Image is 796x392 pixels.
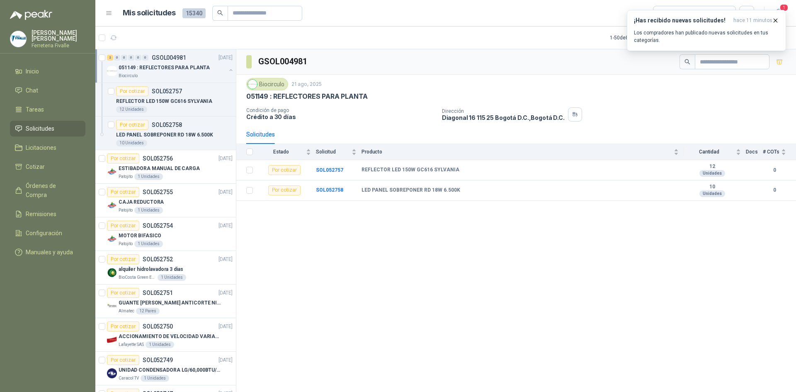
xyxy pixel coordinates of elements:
[684,149,734,155] span: Cantidad
[95,318,236,352] a: Por cotizarSOL052750[DATE] Company LogoACCIONAMIENTO DE VELOCIDAD VARIABLELafayette SAS1 Unidades
[26,86,38,95] span: Chat
[246,92,368,101] p: 051149 : REFLECTORES PARA PLANTA
[10,206,85,222] a: Remisiones
[684,163,741,170] b: 12
[152,55,186,61] p: GSOL004981
[10,10,52,20] img: Logo peakr
[10,225,85,241] a: Configuración
[771,6,786,21] button: 1
[107,200,117,210] img: Company Logo
[107,55,113,61] div: 2
[218,256,233,263] p: [DATE]
[119,308,134,314] p: Almatec
[658,9,676,18] div: Todas
[128,55,134,61] div: 0
[26,143,56,152] span: Licitaciones
[119,207,133,214] p: Patojito
[107,187,139,197] div: Por cotizar
[10,63,85,79] a: Inicio
[316,167,343,173] b: SOL052757
[218,289,233,297] p: [DATE]
[119,173,133,180] p: Patojito
[218,222,233,230] p: [DATE]
[362,167,459,173] b: REFLECTOR LED 150W GC616 SYLVANIA
[684,144,746,160] th: Cantidad
[746,144,763,160] th: Docs
[107,234,117,244] img: Company Logo
[135,55,141,61] div: 0
[116,106,147,113] div: 12 Unidades
[143,357,173,363] p: SOL052749
[119,274,156,281] p: BioCosta Green Energy S.A.S
[95,150,236,184] a: Por cotizarSOL052756[DATE] Company LogoESTIBADORA MANUAL DE CARGAPatojito1 Unidades
[107,301,117,311] img: Company Logo
[627,10,786,51] button: ¡Has recibido nuevas solicitudes!hace 11 minutos Los compradores han publicado nuevas solicitudes...
[32,30,85,41] p: [PERSON_NAME] [PERSON_NAME]
[119,64,210,72] p: 051149 : REFLECTORES PARA PLANTA
[119,232,161,240] p: MOTOR BIFASICO
[141,375,169,382] div: 1 Unidades
[316,187,343,193] a: SOL052758
[248,80,257,89] img: Company Logo
[158,274,186,281] div: 1 Unidades
[116,131,213,139] p: LED PANEL SOBREPONER RD 18W 6.500K
[107,66,117,76] img: Company Logo
[182,8,206,18] span: 15340
[95,251,236,285] a: Por cotizarSOL052752[DATE] Company Logoalquiler hidrolavadora 3 diasBioCosta Green Energy S.A.S1 ...
[26,162,45,171] span: Cotizar
[10,121,85,136] a: Solicitudes
[699,170,725,177] div: Unidades
[258,144,316,160] th: Estado
[143,189,173,195] p: SOL052755
[119,198,164,206] p: CAJA REDUCTORA
[442,114,565,121] p: Diagonal 16 115 25 Bogotá D.C. , Bogotá D.C.
[95,352,236,385] a: Por cotizarSOL052749[DATE] Company LogoUNIDAD CONDENSADORA LG/60,000BTU/220V/R410A: ICaracol TV1 ...
[119,73,138,79] p: Biocirculo
[121,55,127,61] div: 0
[143,156,173,161] p: SOL052756
[107,53,234,79] a: 2 0 0 0 0 0 GSOL004981[DATE] Company Logo051149 : REFLECTORES PARA PLANTABiocirculo
[119,299,222,307] p: GUANTE [PERSON_NAME] ANTICORTE NIV 5 TALLA L
[107,288,139,298] div: Por cotizar
[107,153,139,163] div: Por cotizar
[116,97,212,105] p: REFLECTOR LED 150W GC616 SYLVANIA
[218,188,233,196] p: [DATE]
[246,130,275,139] div: Solicitudes
[95,117,236,150] a: Por cotizarSOL052758LED PANEL SOBREPONER RD 18W 6.500K10 Unidades
[684,184,741,190] b: 10
[123,7,176,19] h1: Mis solicitudes
[442,108,565,114] p: Dirección
[146,341,174,348] div: 1 Unidades
[119,375,139,382] p: Caracol TV
[95,217,236,251] a: Por cotizarSOL052754[DATE] Company LogoMOTOR BIFASICOPatojito1 Unidades
[763,144,796,160] th: # COTs
[95,184,236,217] a: Por cotizarSOL052755[DATE] Company LogoCAJA REDUCTORAPatojito1 Unidades
[316,144,362,160] th: Solicitud
[119,165,200,173] p: ESTIBADORA MANUAL DE CARGA
[763,166,786,174] b: 0
[218,323,233,331] p: [DATE]
[152,88,182,94] p: SOL052757
[119,241,133,247] p: Patojito
[134,207,163,214] div: 1 Unidades
[634,17,730,24] h3: ¡Has recibido nuevas solicitudes!
[107,268,117,278] img: Company Logo
[218,356,233,364] p: [DATE]
[218,54,233,62] p: [DATE]
[119,333,222,341] p: ACCIONAMIENTO DE VELOCIDAD VARIABLE
[26,67,39,76] span: Inicio
[246,78,288,90] div: Biocirculo
[291,80,322,88] p: 21 ago, 2025
[26,229,62,238] span: Configuración
[107,335,117,345] img: Company Logo
[316,149,350,155] span: Solicitud
[95,285,236,318] a: Por cotizarSOL052751[DATE] Company LogoGUANTE [PERSON_NAME] ANTICORTE NIV 5 TALLA LAlmatec12 Pares
[119,341,144,348] p: Lafayette SAS
[218,155,233,163] p: [DATE]
[95,83,236,117] a: Por cotizarSOL052757REFLECTOR LED 150W GC616 SYLVANIA12 Unidades
[258,149,304,155] span: Estado
[116,86,148,96] div: Por cotizar
[610,31,664,44] div: 1 - 50 de 8264
[134,241,163,247] div: 1 Unidades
